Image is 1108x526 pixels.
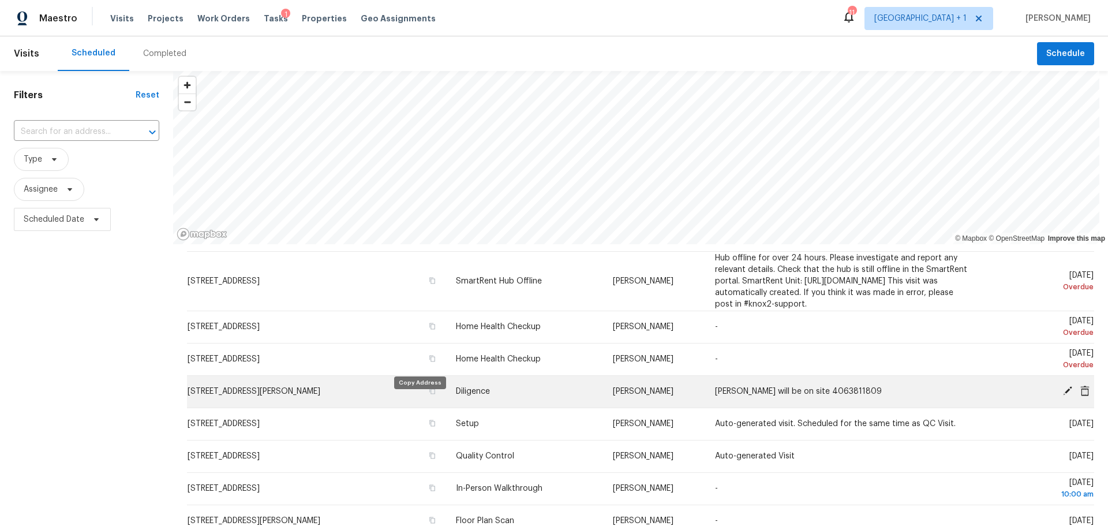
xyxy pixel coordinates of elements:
span: [PERSON_NAME] [613,517,673,525]
span: [STREET_ADDRESS][PERSON_NAME] [188,387,320,396]
a: Mapbox homepage [177,227,227,241]
span: Visits [110,13,134,24]
span: Setup [456,420,479,428]
span: [PERSON_NAME] [613,355,673,363]
span: Schedule [1046,47,1085,61]
div: Reset [136,89,159,101]
span: [STREET_ADDRESS] [188,355,260,363]
input: Search for an address... [14,123,127,141]
span: [DATE] [1069,420,1094,428]
button: Copy Address [427,450,437,461]
span: Type [24,154,42,165]
button: Copy Address [427,353,437,364]
button: Copy Address [427,418,437,428]
span: Scheduled Date [24,214,84,225]
div: 1 [281,9,290,20]
span: [PERSON_NAME] [613,323,673,331]
button: Zoom in [179,77,196,94]
div: 10:00 am [987,488,1094,500]
span: [PERSON_NAME] [613,484,673,493]
span: [STREET_ADDRESS][PERSON_NAME] [188,517,320,525]
span: [PERSON_NAME] [613,387,673,396]
h1: Filters [14,89,136,101]
span: Projects [148,13,184,24]
div: Overdue [987,359,1094,371]
span: Diligence [456,387,490,396]
span: Work Orders [197,13,250,24]
button: Copy Address [427,515,437,525]
span: [PERSON_NAME] [1021,13,1091,24]
span: Tasks [264,14,288,23]
span: [DATE] [1069,452,1094,460]
a: Mapbox [955,234,987,243]
span: Auto-generated visit. Scheduled for the same time as QC Visit. [715,420,956,428]
button: Copy Address [427,321,437,331]
span: Cancel [1076,386,1094,396]
span: [DATE] [987,271,1094,293]
button: Zoom out [179,94,196,110]
span: - [715,323,718,331]
span: [DATE] [987,479,1094,500]
span: Geo Assignments [361,13,436,24]
span: [STREET_ADDRESS] [188,452,260,460]
span: [GEOGRAPHIC_DATA] + 1 [874,13,967,24]
span: - [715,355,718,363]
span: [PERSON_NAME] [613,420,673,428]
span: Edit [1059,386,1076,396]
span: Visits [14,41,39,66]
span: SmartRent Hub Offline [456,277,542,285]
span: Auto-generated Visit [715,452,795,460]
div: Overdue [987,327,1094,338]
div: 11 [848,7,856,18]
span: Quality Control [456,452,514,460]
span: Properties [302,13,347,24]
span: [PERSON_NAME] [613,277,673,285]
canvas: Map [173,71,1099,244]
button: Schedule [1037,42,1094,66]
span: [DATE] [1069,517,1094,525]
span: Maestro [39,13,77,24]
div: Overdue [987,281,1094,293]
span: In-Person Walkthrough [456,484,542,493]
span: [STREET_ADDRESS] [188,323,260,331]
a: Improve this map [1048,234,1105,243]
div: Scheduled [72,47,115,59]
button: Copy Address [427,483,437,493]
span: [DATE] [987,349,1094,371]
span: Home Health Checkup [456,355,541,363]
div: Completed [143,48,186,59]
span: [STREET_ADDRESS] [188,484,260,493]
span: [PERSON_NAME] will be on site 4063811809 [715,387,882,396]
span: - [715,484,718,493]
span: Home Health Checkup [456,323,541,331]
span: [PERSON_NAME] [613,452,673,460]
span: Hub offline for over 24 hours. Please investigate and report any relevant details. Check that the... [715,254,967,308]
a: OpenStreetMap [989,234,1045,243]
span: [STREET_ADDRESS] [188,420,260,428]
button: Copy Address [427,275,437,286]
span: - [715,517,718,525]
button: Open [144,124,160,140]
span: [DATE] [987,317,1094,338]
span: [STREET_ADDRESS] [188,277,260,285]
span: Floor Plan Scan [456,517,514,525]
span: Assignee [24,184,58,195]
